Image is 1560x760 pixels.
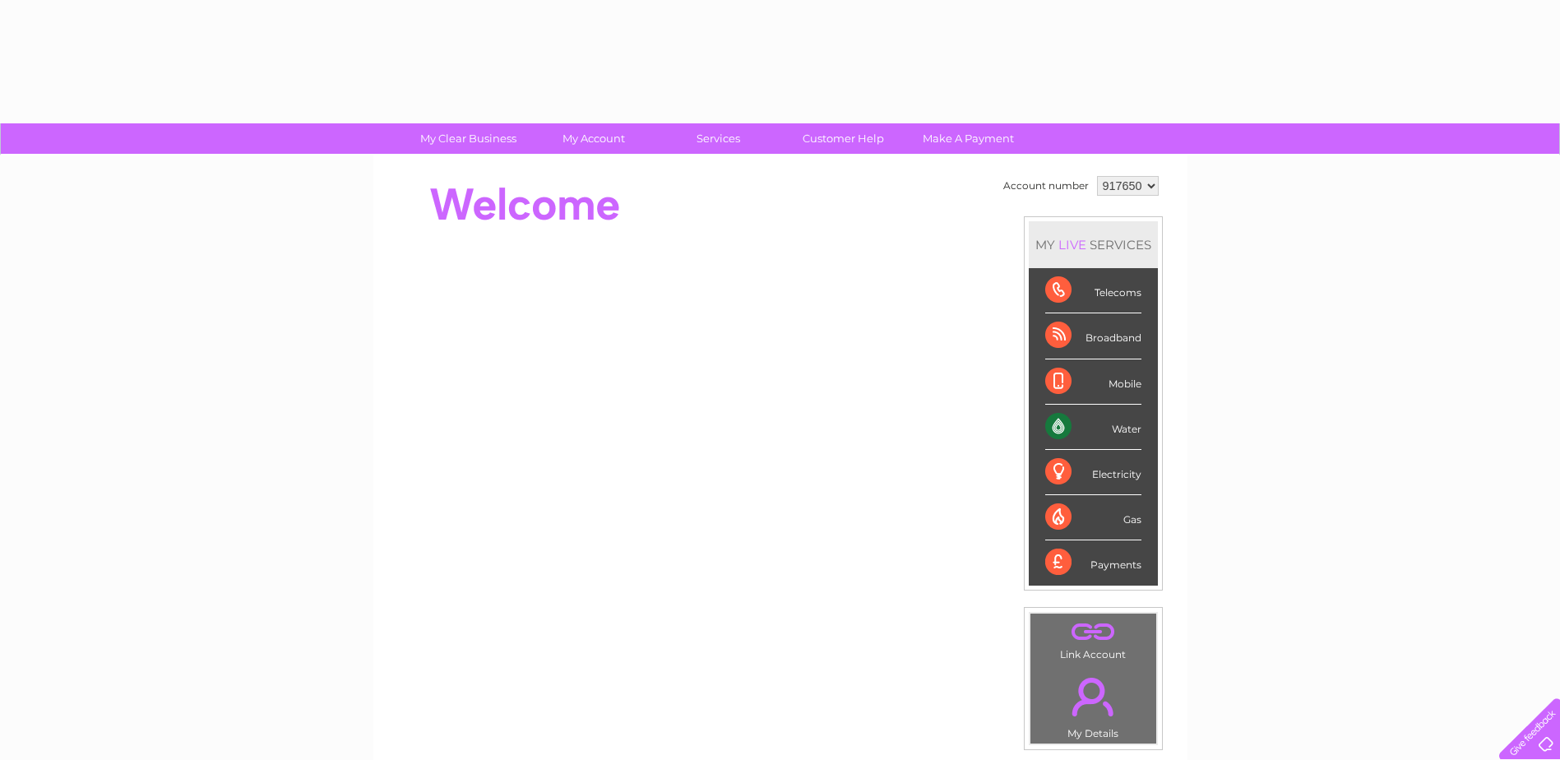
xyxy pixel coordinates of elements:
[1030,664,1157,744] td: My Details
[1045,540,1141,585] div: Payments
[1029,221,1158,268] div: MY SERVICES
[1030,613,1157,665] td: Link Account
[1055,237,1090,253] div: LIVE
[900,123,1036,154] a: Make A Payment
[999,172,1093,200] td: Account number
[1045,495,1141,540] div: Gas
[1045,405,1141,450] div: Water
[1035,668,1152,725] a: .
[1045,359,1141,405] div: Mobile
[775,123,911,154] a: Customer Help
[525,123,661,154] a: My Account
[1035,618,1152,646] a: .
[400,123,536,154] a: My Clear Business
[650,123,786,154] a: Services
[1045,313,1141,359] div: Broadband
[1045,268,1141,313] div: Telecoms
[1045,450,1141,495] div: Electricity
